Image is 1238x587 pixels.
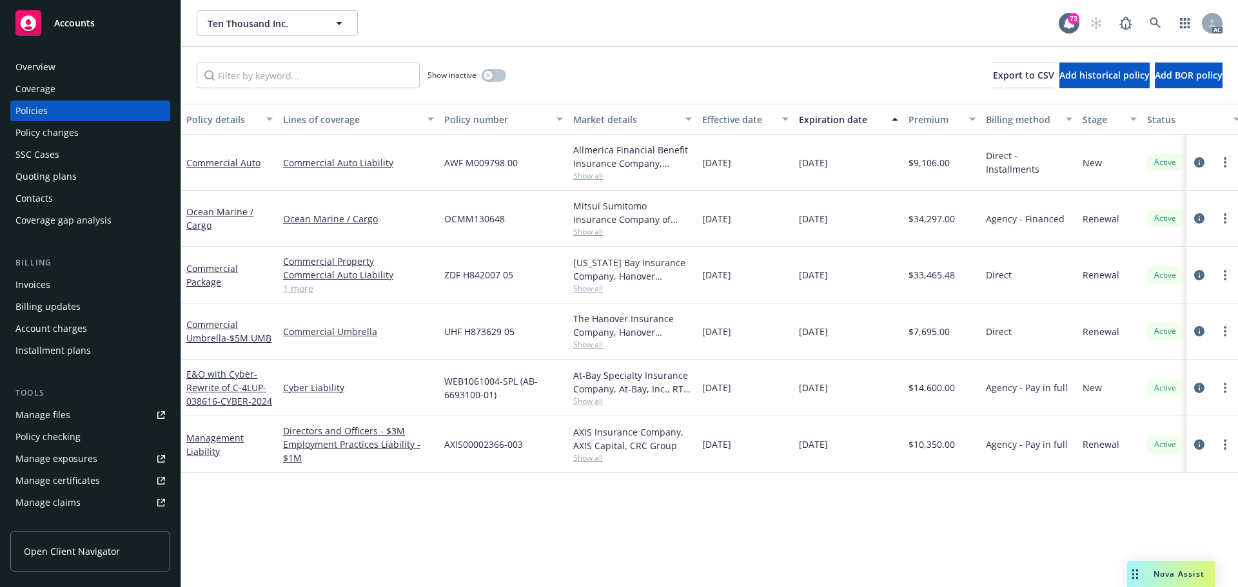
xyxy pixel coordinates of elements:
span: Ten Thousand Inc. [208,17,319,30]
span: Add BOR policy [1155,69,1223,81]
div: Installment plans [15,340,91,361]
button: Policy number [439,104,568,135]
div: Drag to move [1127,561,1143,587]
a: Coverage [10,79,170,99]
div: Coverage [15,79,55,99]
a: Switch app [1172,10,1198,36]
a: Search [1143,10,1168,36]
span: OCMM130648 [444,212,505,226]
span: Nova Assist [1154,568,1204,579]
div: Expiration date [799,113,884,126]
a: more [1217,437,1233,452]
span: Show all [573,226,692,237]
a: circleInformation [1192,267,1207,283]
a: Contacts [10,188,170,209]
a: Invoices [10,274,170,295]
span: Direct [986,325,1012,338]
span: [DATE] [799,438,828,451]
div: SSC Cases [15,144,59,165]
a: Commercial Package [186,262,238,288]
span: Active [1152,382,1178,394]
div: Manage claims [15,492,81,513]
a: Policies [10,101,170,121]
span: [DATE] [702,268,731,282]
span: Show all [573,339,692,350]
button: Ten Thousand Inc. [197,10,358,36]
a: Management Liability [186,432,244,457]
a: more [1217,267,1233,283]
span: Renewal [1083,438,1119,451]
div: Stage [1083,113,1123,126]
button: Stage [1077,104,1142,135]
span: Active [1152,213,1178,224]
span: $34,297.00 [909,212,955,226]
span: Active [1152,157,1178,168]
div: Effective date [702,113,774,126]
a: circleInformation [1192,437,1207,452]
span: [DATE] [702,438,731,451]
span: AXIS00002366-003 [444,438,523,451]
div: Policy details [186,113,259,126]
span: Renewal [1083,268,1119,282]
span: [DATE] [799,325,828,338]
div: At-Bay Specialty Insurance Company, At-Bay, Inc., RT Specialty Insurance Services, LLC (RSG Speci... [573,369,692,396]
span: $7,695.00 [909,325,950,338]
a: Quoting plans [10,166,170,187]
span: AWF M009798 00 [444,156,518,169]
div: Manage exposures [15,448,97,469]
div: Tools [10,387,170,399]
a: Commercial Auto [186,157,260,169]
div: Billing updates [15,296,81,317]
a: Installment plans [10,340,170,361]
span: $10,350.00 [909,438,955,451]
div: Market details [573,113,678,126]
span: New [1083,381,1102,394]
div: Coverage gap analysis [15,210,112,231]
span: [DATE] [702,325,731,338]
a: Commercial Auto Liability [283,268,434,282]
a: Commercial Property [283,255,434,268]
span: Active [1152,439,1178,450]
span: Show inactive [427,70,477,81]
a: Manage BORs [10,514,170,535]
button: Add historical policy [1059,63,1150,88]
a: more [1217,155,1233,170]
button: Policy details [181,104,278,135]
a: Billing updates [10,296,170,317]
a: circleInformation [1192,380,1207,396]
a: Manage files [10,405,170,425]
a: Manage exposures [10,448,170,469]
span: Agency - Pay in full [986,438,1068,451]
span: Active [1152,325,1178,337]
div: Manage certificates [15,470,100,491]
span: $33,465.48 [909,268,955,282]
div: Account charges [15,318,87,339]
div: Policy number [444,113,549,126]
div: Policies [15,101,48,121]
span: Show all [573,170,692,181]
span: [DATE] [702,212,731,226]
a: Policy changes [10,122,170,143]
a: more [1217,380,1233,396]
span: Show all [573,452,692,463]
span: Show all [573,396,692,407]
a: Cyber Liability [283,381,434,394]
a: 1 more [283,282,434,295]
button: Add BOR policy [1155,63,1223,88]
span: Show all [573,283,692,294]
div: Premium [909,113,961,126]
button: Market details [568,104,697,135]
a: Start snowing [1083,10,1109,36]
a: Commercial Auto Liability [283,156,434,169]
div: Policy checking [15,427,81,447]
div: Billing [10,256,170,269]
a: circleInformation [1192,155,1207,170]
a: more [1217,211,1233,226]
a: Policy checking [10,427,170,447]
span: Direct [986,268,1012,282]
div: The Hanover Insurance Company, Hanover Insurance Group [573,312,692,339]
div: Billing method [986,113,1058,126]
button: Billing method [981,104,1077,135]
span: Open Client Navigator [24,544,120,558]
input: Filter by keyword... [197,63,420,88]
